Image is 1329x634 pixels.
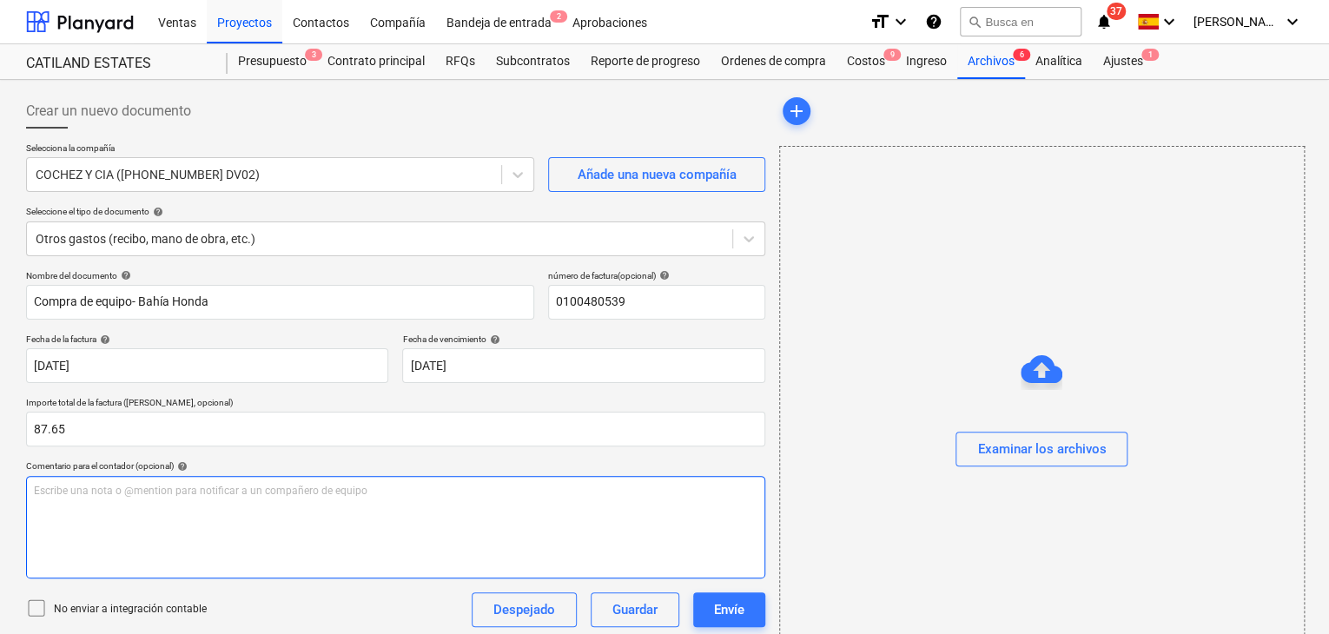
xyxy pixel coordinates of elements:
button: Añade una nueva compañía [548,157,765,192]
a: Presupuesto3 [228,44,317,79]
i: keyboard_arrow_down [1159,11,1180,32]
a: Ajustes1 [1093,44,1154,79]
i: keyboard_arrow_down [890,11,911,32]
a: Analítica [1025,44,1093,79]
span: 1 [1141,49,1159,61]
div: Presupuesto [228,44,317,79]
div: Añade una nueva compañía [577,163,736,186]
p: Importe total de la factura ([PERSON_NAME], opcional) [26,397,765,412]
div: Nombre del documento [26,270,534,281]
div: Widget de chat [1242,551,1329,634]
iframe: Chat Widget [1242,551,1329,634]
div: Fecha de vencimiento [402,334,764,345]
span: help [96,334,110,345]
button: Guardar [591,592,679,627]
span: Crear un nuevo documento [26,101,191,122]
input: Importe total de la factura (coste neto, opcional) [26,412,765,446]
button: Envíe [693,592,765,627]
div: Envíe [714,598,744,621]
a: RFQs [435,44,486,79]
button: Examinar los archivos [955,432,1127,466]
span: 6 [1013,49,1030,61]
a: Reporte de progreso [580,44,711,79]
a: Subcontratos [486,44,580,79]
button: Busca en [960,7,1081,36]
input: número de factura [548,285,765,320]
i: notifications [1095,11,1113,32]
input: Fecha de vencimiento no especificada [402,348,764,383]
div: Fecha de la factura [26,334,388,345]
span: help [117,270,131,281]
span: help [174,461,188,472]
div: Seleccione el tipo de documento [26,206,765,217]
span: help [149,207,163,217]
span: search [968,15,982,29]
a: Ordenes de compra [711,44,836,79]
div: Guardar [612,598,658,621]
input: Nombre del documento [26,285,534,320]
span: 9 [883,49,901,61]
span: add [786,101,807,122]
a: Contrato principal [317,44,435,79]
i: Base de conocimientos [925,11,942,32]
span: 37 [1107,3,1126,20]
a: Ingreso [896,44,957,79]
a: Costos9 [836,44,896,79]
button: Despejado [472,592,577,627]
p: Selecciona la compañía [26,142,534,157]
a: Archivos6 [957,44,1025,79]
span: 3 [305,49,322,61]
div: Comentario para el contador (opcional) [26,460,765,472]
span: help [656,270,670,281]
input: Fecha de factura no especificada [26,348,388,383]
div: Archivos [957,44,1025,79]
span: 2 [550,10,567,23]
div: número de factura (opcional) [548,270,765,281]
div: Costos [836,44,896,79]
i: keyboard_arrow_down [1282,11,1303,32]
div: CATILAND ESTATES [26,55,207,73]
div: Examinar los archivos [977,438,1106,460]
span: [PERSON_NAME] [1193,15,1280,29]
div: Despejado [493,598,555,621]
p: No enviar a integración contable [54,602,207,617]
div: Ajustes [1093,44,1154,79]
i: format_size [869,11,890,32]
span: help [486,334,499,345]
